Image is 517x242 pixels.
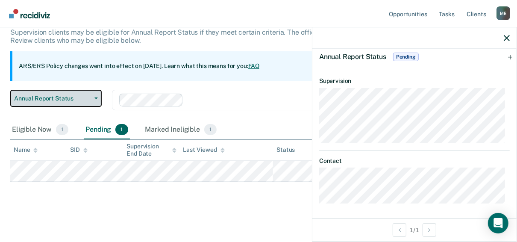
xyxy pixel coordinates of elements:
div: Last Viewed [183,146,225,153]
div: Eligible Now [10,121,70,139]
span: 1 [115,124,128,135]
div: Marked Ineligible [144,121,219,139]
p: Supervision clients may be eligible for Annual Report Status if they meet certain criteria. The o... [10,28,465,44]
div: Open Intercom Messenger [488,213,508,233]
div: Status [276,146,295,153]
span: 1 [56,124,68,135]
span: Annual Report Status [14,95,91,102]
div: 1 / 1 [312,218,517,241]
a: FAQ [248,62,260,69]
button: Profile dropdown button [496,6,510,20]
img: Recidiviz [9,9,50,18]
div: SID [70,146,88,153]
div: Annual Report StatusPending [312,43,517,71]
div: M E [496,6,510,20]
div: Pending [84,121,129,139]
div: Name [14,146,38,153]
button: Next Opportunity [423,223,436,237]
dt: Supervision [319,77,510,85]
p: ARS/ERS Policy changes went into effect on [DATE]. Learn what this means for you: [19,62,260,71]
button: Previous Opportunity [393,223,406,237]
dt: Contact [319,157,510,165]
span: 1 [204,124,217,135]
span: Pending [393,53,419,61]
div: Supervision End Date [126,143,176,157]
span: Annual Report Status [319,53,386,61]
